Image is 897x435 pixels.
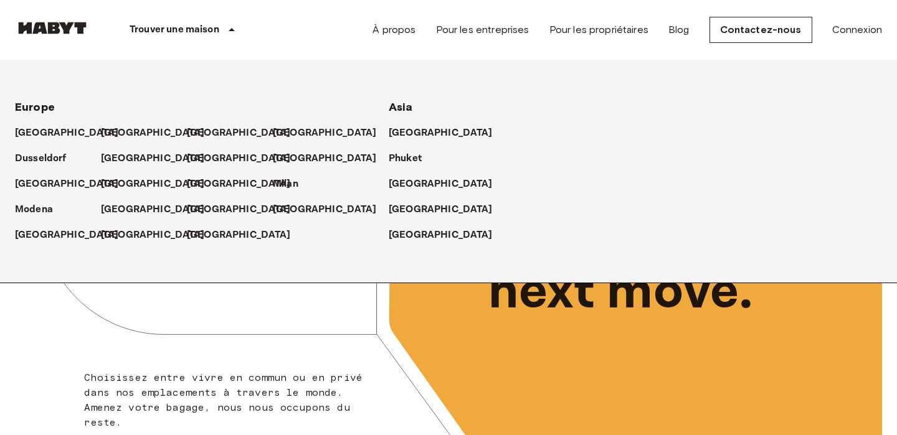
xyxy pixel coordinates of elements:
p: [GEOGRAPHIC_DATA] [101,177,205,192]
p: [GEOGRAPHIC_DATA] [389,126,493,141]
p: [GEOGRAPHIC_DATA] [187,151,291,166]
p: Choisissez entre vivre en commun ou en privé dans nos emplacements à travers le monde. Amenez vot... [84,370,370,430]
p: [GEOGRAPHIC_DATA] [389,202,493,217]
p: [GEOGRAPHIC_DATA] [101,228,205,243]
a: [GEOGRAPHIC_DATA] [187,202,303,217]
a: [GEOGRAPHIC_DATA] [101,228,217,243]
p: [GEOGRAPHIC_DATA] [187,228,291,243]
p: Modena [15,202,53,217]
p: [GEOGRAPHIC_DATA] [389,177,493,192]
a: [GEOGRAPHIC_DATA] [15,126,131,141]
p: Milan [273,177,298,192]
p: Dusseldorf [15,151,67,166]
a: [GEOGRAPHIC_DATA] [273,151,389,166]
a: À propos [373,22,415,37]
p: Trouver une maison [130,22,219,37]
a: [GEOGRAPHIC_DATA] [389,228,505,243]
p: [GEOGRAPHIC_DATA] [15,126,119,141]
a: Blog [668,22,690,37]
p: [GEOGRAPHIC_DATA] [389,228,493,243]
a: [GEOGRAPHIC_DATA] [101,126,217,141]
a: Modena [15,202,65,217]
p: [GEOGRAPHIC_DATA] [187,126,291,141]
img: Habyt [15,22,90,34]
p: [GEOGRAPHIC_DATA] [187,202,291,217]
p: [GEOGRAPHIC_DATA] [15,177,119,192]
p: [GEOGRAPHIC_DATA] [101,151,205,166]
a: Connexion [832,22,882,37]
a: [GEOGRAPHIC_DATA] [389,177,505,192]
a: [GEOGRAPHIC_DATA] [15,228,131,243]
a: [GEOGRAPHIC_DATA] [273,126,389,141]
a: [GEOGRAPHIC_DATA] [101,202,217,217]
a: [GEOGRAPHIC_DATA] [389,202,505,217]
a: [GEOGRAPHIC_DATA] [15,177,131,192]
a: [GEOGRAPHIC_DATA] [187,228,303,243]
a: Phuket [389,151,434,166]
p: [GEOGRAPHIC_DATA] [273,151,377,166]
p: [GEOGRAPHIC_DATA] [273,202,377,217]
a: [GEOGRAPHIC_DATA] [187,126,303,141]
p: [GEOGRAPHIC_DATA] [15,228,119,243]
p: [GEOGRAPHIC_DATA] [187,177,291,192]
span: Europe [15,100,55,114]
p: Phuket [389,151,422,166]
a: [GEOGRAPHIC_DATA] [101,177,217,192]
p: [GEOGRAPHIC_DATA] [101,126,205,141]
p: Unlock your next move. [488,198,862,324]
span: Asia [389,100,413,114]
p: [GEOGRAPHIC_DATA] [273,126,377,141]
a: Pour les entreprises [436,22,529,37]
a: Dusseldorf [15,151,79,166]
a: Contactez-nous [710,17,812,43]
a: [GEOGRAPHIC_DATA] [101,151,217,166]
a: Milan [273,177,311,192]
a: [GEOGRAPHIC_DATA] [389,126,505,141]
a: Pour les propriétaires [549,22,648,37]
p: [GEOGRAPHIC_DATA] [101,202,205,217]
a: [GEOGRAPHIC_DATA] [187,177,303,192]
a: [GEOGRAPHIC_DATA] [187,151,303,166]
a: [GEOGRAPHIC_DATA] [273,202,389,217]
